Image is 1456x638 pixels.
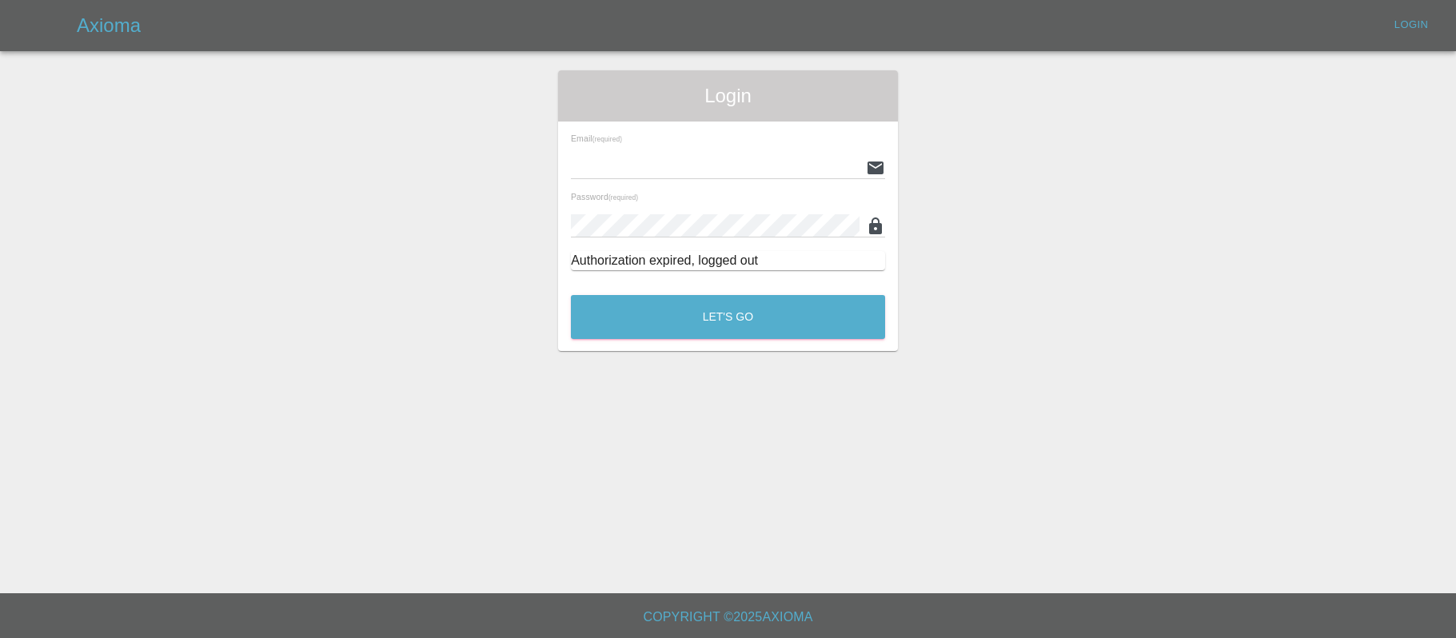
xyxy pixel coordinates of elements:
h5: Axioma [77,13,141,38]
a: Login [1386,13,1437,38]
span: Email [571,134,622,143]
div: Authorization expired, logged out [571,251,885,270]
h6: Copyright © 2025 Axioma [13,606,1443,628]
button: Let's Go [571,295,885,339]
small: (required) [592,136,622,143]
small: (required) [608,194,638,201]
span: Password [571,192,638,201]
span: Login [571,83,885,109]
